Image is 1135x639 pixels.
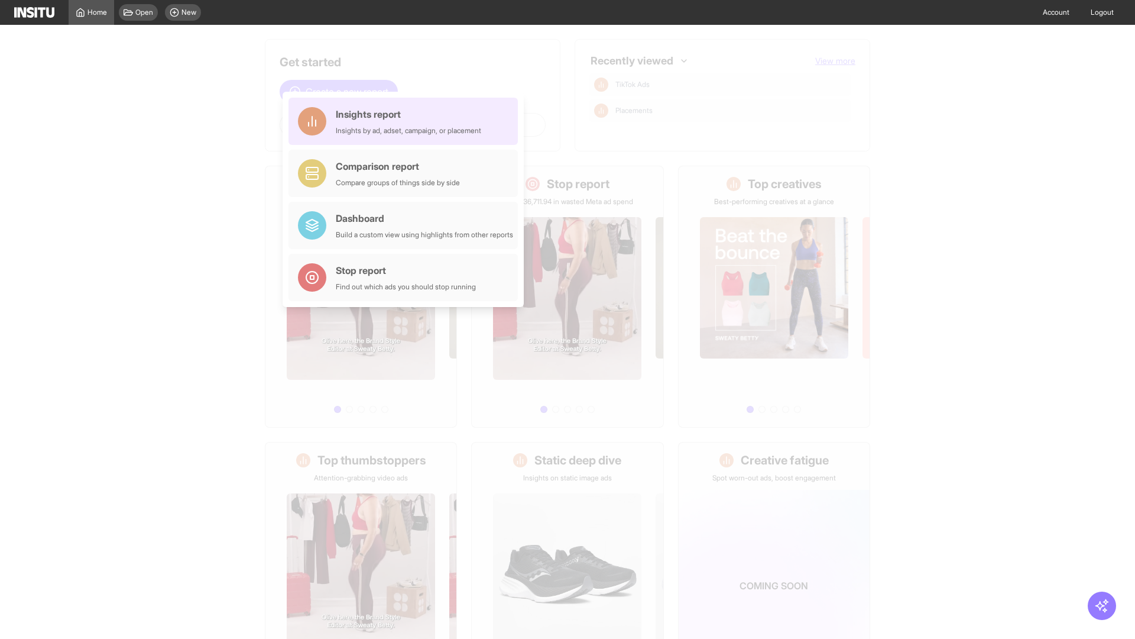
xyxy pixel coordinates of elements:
[336,178,460,188] div: Compare groups of things side by side
[336,263,476,277] div: Stop report
[336,159,460,173] div: Comparison report
[135,8,153,17] span: Open
[336,282,476,292] div: Find out which ads you should stop running
[336,107,481,121] div: Insights report
[14,7,54,18] img: Logo
[181,8,196,17] span: New
[87,8,107,17] span: Home
[336,211,513,225] div: Dashboard
[336,230,513,240] div: Build a custom view using highlights from other reports
[336,126,481,135] div: Insights by ad, adset, campaign, or placement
